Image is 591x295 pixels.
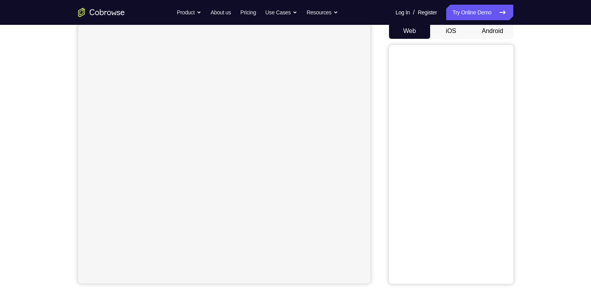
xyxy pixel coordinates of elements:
button: iOS [430,23,472,39]
a: Go to the home page [78,8,125,17]
a: Pricing [240,5,256,20]
a: Log In [396,5,410,20]
button: Web [389,23,431,39]
a: Try Online Demo [446,5,513,20]
button: Product [177,5,201,20]
button: Android [472,23,513,39]
a: About us [211,5,231,20]
button: Use Cases [265,5,297,20]
span: / [413,8,415,17]
button: Resources [307,5,338,20]
a: Register [418,5,437,20]
iframe: Agent [78,23,370,283]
